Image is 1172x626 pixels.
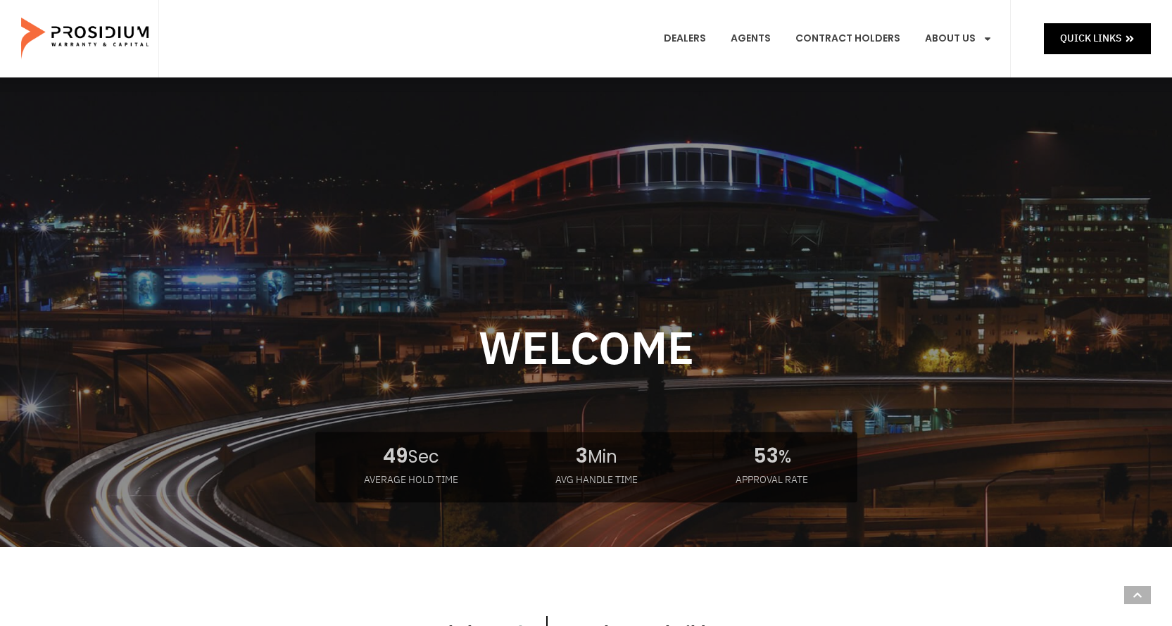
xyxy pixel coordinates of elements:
a: About Us [914,13,1003,65]
a: Contract Holders [785,13,911,65]
a: Agents [720,13,781,65]
span: Quick Links [1060,30,1121,47]
nav: Menu [653,13,1003,65]
a: Quick Links [1044,23,1151,54]
a: Dealers [653,13,717,65]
